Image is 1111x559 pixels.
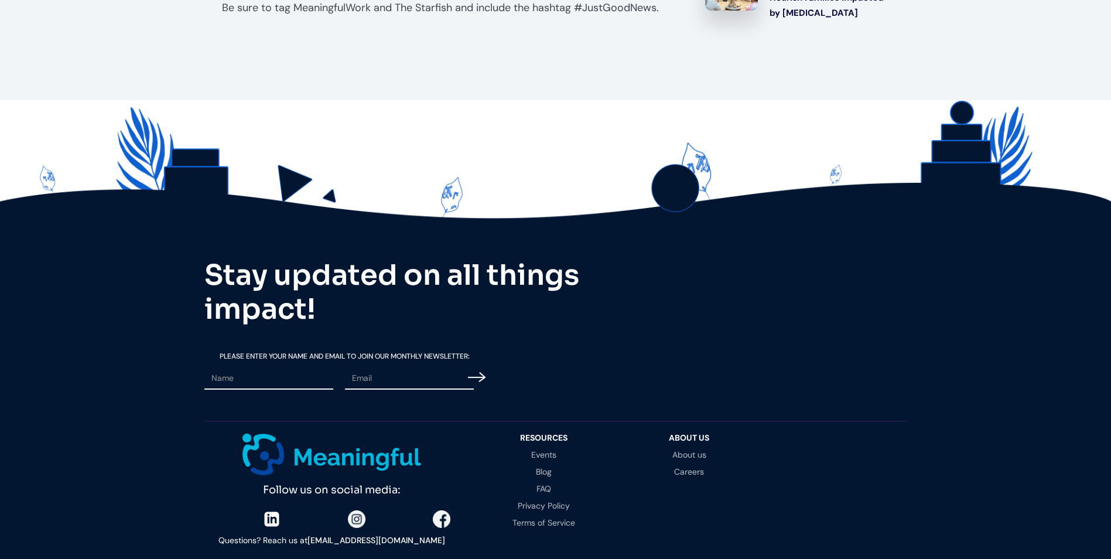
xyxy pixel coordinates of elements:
[628,434,750,442] div: About Us
[483,434,605,442] div: resources
[468,363,486,391] input: Submit
[628,468,750,476] a: Careers
[483,502,605,510] a: Privacy Policy
[204,367,333,390] input: Name
[307,535,445,546] a: [EMAIL_ADDRESS][DOMAIN_NAME]
[204,353,486,394] form: Email Form
[483,468,605,476] a: Blog
[204,258,614,326] h2: Stay updated on all things impact!
[204,534,460,548] div: Questions? Reach us at
[483,519,605,527] a: Terms of Service
[204,353,486,360] label: Please Enter your Name and email To Join our Monthly Newsletter:
[628,451,750,459] a: About us
[483,451,605,459] a: Events
[345,367,474,390] input: Email
[204,475,460,499] div: Follow us on social media:
[483,485,605,493] a: FAQ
